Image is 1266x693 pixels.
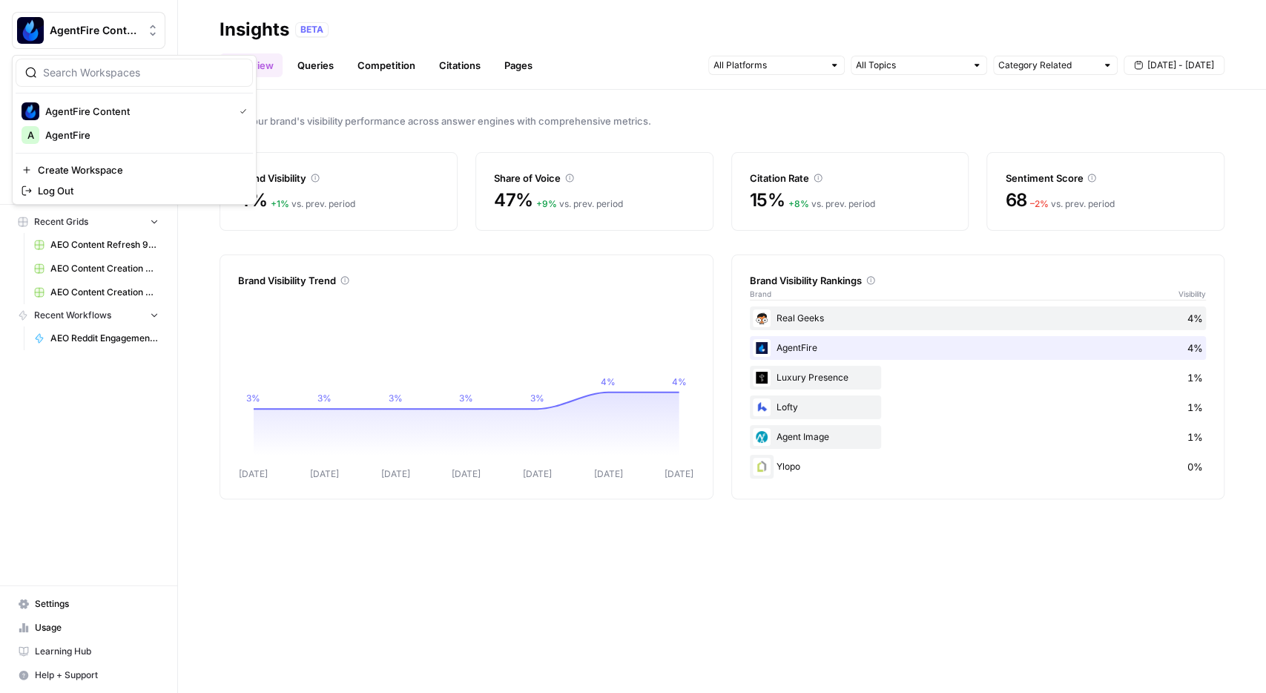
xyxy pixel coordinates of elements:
button: Recent Grids [12,211,165,233]
span: Learning Hub [35,645,159,658]
span: AgentFire [45,128,241,142]
div: Lofty [750,395,1207,419]
span: AEO Content Creation 9-15 [50,262,159,275]
img: svy77gcjjdc7uhmk89vzedrvhye4 [753,369,771,387]
span: Brand [750,288,771,300]
tspan: [DATE] [381,468,410,479]
tspan: [DATE] [310,468,339,479]
span: Recent Grids [34,215,88,229]
tspan: 3% [530,393,544,404]
a: AEO Content Creation 9-15 [27,257,165,280]
a: Overview [220,53,283,77]
img: AgentFire Content Logo [22,102,39,120]
div: Sentiment Score [1005,171,1206,185]
span: [DATE] - [DATE] [1147,59,1214,72]
span: Usage [35,621,159,634]
img: h4m6w3cyvv20zzcla9zqwhp7wgru [753,339,771,357]
a: AEO Content Creation 9-29 [27,280,165,304]
span: Help + Support [35,669,159,682]
div: AgentFire [750,336,1207,360]
a: Competition [349,53,424,77]
tspan: [DATE] [665,468,693,479]
img: AgentFire Content Logo [17,17,44,44]
a: Usage [12,616,165,640]
span: AEO Content Creation 9-29 [50,286,159,299]
div: vs. prev. period [1030,197,1115,211]
a: Settings [12,592,165,616]
span: 15% [750,188,785,212]
div: Share of Voice [494,171,695,185]
span: Settings [35,597,159,611]
span: 0% [1187,459,1203,474]
input: All Platforms [713,58,823,73]
tspan: [DATE] [523,468,552,479]
div: Brand Visibility Rankings [750,273,1207,288]
div: Brand Visibility [238,171,439,185]
div: Citation Rate [750,171,951,185]
span: + 8 % [788,198,809,209]
a: Learning Hub [12,640,165,663]
div: Agent Image [750,425,1207,449]
span: AEO Reddit Engagement - Fork [50,332,159,345]
a: Pages [495,53,541,77]
tspan: 4% [601,376,616,387]
a: Queries [289,53,343,77]
span: Track your brand's visibility performance across answer engines with comprehensive metrics. [220,114,1224,128]
div: Brand Visibility Trend [238,273,695,288]
div: vs. prev. period [788,197,875,211]
div: Insights [220,18,289,42]
div: Ylopo [750,455,1207,479]
tspan: 3% [246,393,260,404]
div: Workspace: AgentFire Content [12,55,257,205]
span: 68 [1005,188,1027,212]
tspan: [DATE] [239,468,268,479]
input: Search Workspaces [43,65,243,80]
input: All Topics [856,58,966,73]
tspan: [DATE] [452,468,481,479]
span: AgentFire Content [45,104,228,119]
a: Citations [430,53,489,77]
a: AEO Content Refresh 9-15 [27,233,165,257]
span: 1% [1187,370,1203,385]
button: Help + Support [12,663,165,687]
div: vs. prev. period [536,197,623,211]
a: Log Out [16,180,253,201]
span: 47% [494,188,533,212]
button: [DATE] - [DATE] [1124,56,1224,75]
span: 1% [1187,430,1203,444]
button: Workspace: AgentFire Content [12,12,165,49]
tspan: 4% [672,376,687,387]
span: Visibility [1178,288,1206,300]
a: AEO Reddit Engagement - Fork [27,326,165,350]
button: Recent Workflows [12,304,165,326]
span: + 9 % [536,198,557,209]
span: Recent Workflows [34,309,111,322]
img: pthaq3xgcndl3mb7ewsupu92hyem [753,428,771,446]
span: Log Out [38,183,241,198]
span: AgentFire Content [50,23,139,38]
span: 4% [1187,311,1203,326]
div: Luxury Presence [750,366,1207,390]
div: vs. prev. period [271,197,355,211]
span: Create Workspace [38,162,241,177]
div: BETA [295,22,329,37]
tspan: 3% [389,393,403,404]
img: 344nq3qpl7cu70ugukl0wc3bgok0 [753,309,771,327]
span: 1% [1187,400,1203,415]
img: zqkf4vn55h7dopy54cxfvgpegsir [753,398,771,416]
span: AEO Content Refresh 9-15 [50,238,159,252]
tspan: 3% [459,393,473,404]
tspan: 3% [317,393,332,404]
img: ef4yubu0tgbfdbsaqo8w4isypb0r [753,458,771,476]
input: Category Related [998,58,1096,73]
span: A [27,128,34,142]
div: Real Geeks [750,306,1207,330]
tspan: [DATE] [594,468,623,479]
span: 4% [1187,341,1203,355]
a: Create Workspace [16,160,253,180]
span: – 2 % [1030,198,1049,209]
span: + 1 % [271,198,289,209]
